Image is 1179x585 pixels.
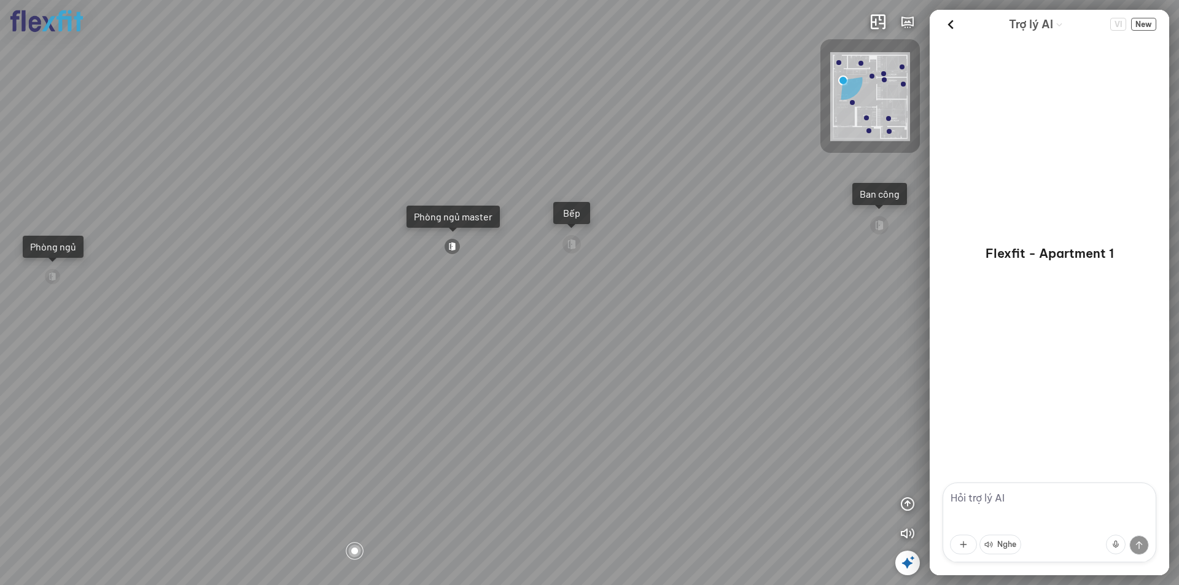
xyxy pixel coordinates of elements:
[1131,18,1156,31] span: New
[860,188,900,200] div: Ban công
[986,245,1114,262] p: Flexfit - Apartment 1
[979,535,1021,554] button: Nghe
[830,52,910,141] img: Flexfit_Apt1_M__JKL4XAWR2ATG.png
[1009,16,1053,33] span: Trợ lý AI
[1110,18,1126,31] button: Change language
[1009,15,1063,34] div: AI Guide options
[1110,18,1126,31] span: VI
[30,241,76,253] div: Phòng ngủ
[10,10,84,33] img: logo
[1131,18,1156,31] button: New Chat
[561,207,583,219] div: Bếp
[414,211,492,223] div: Phòng ngủ master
